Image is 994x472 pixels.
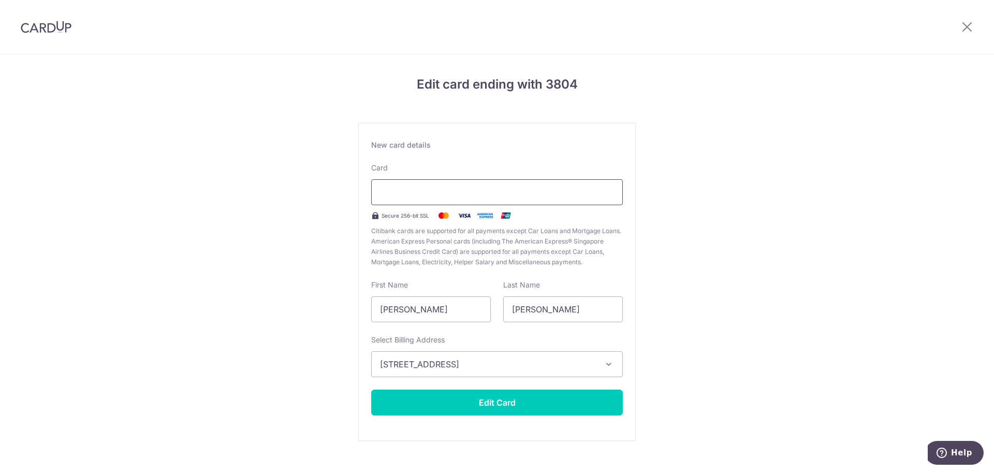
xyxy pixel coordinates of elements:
label: Card [371,163,388,173]
button: Edit Card [371,390,623,416]
label: Last Name [503,280,540,290]
span: [STREET_ADDRESS] [380,358,595,370]
span: Help [23,7,45,17]
img: .alt.amex [475,209,495,222]
label: Select Billing Address [371,335,445,345]
img: CardUp [21,21,71,33]
img: .alt.unionpay [495,209,516,222]
label: First Name [371,280,408,290]
h4: Edit card ending with 3804 [358,75,636,94]
span: Secure 256-bit SSL [382,211,429,220]
span: Citibank cards are supported for all payments except Car Loans and Mortgage Loans. American Expre... [371,226,623,267]
img: Mastercard [433,209,454,222]
input: Cardholder Last Name [503,296,623,322]
div: New card details [371,140,623,150]
button: [STREET_ADDRESS] [371,351,623,377]
img: Visa [454,209,475,222]
input: Cardholder First Name [371,296,491,322]
iframe: Secure card payment input frame [380,186,614,198]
